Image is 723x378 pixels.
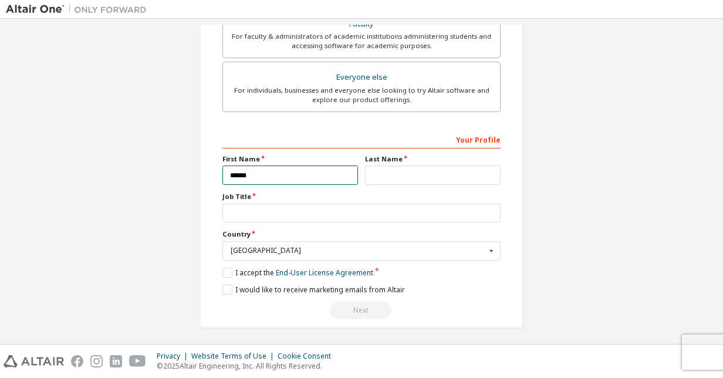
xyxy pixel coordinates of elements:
div: Privacy [157,352,191,361]
label: First Name [222,154,358,164]
img: youtube.svg [129,355,146,367]
div: [GEOGRAPHIC_DATA] [231,247,486,254]
p: © 2025 Altair Engineering, Inc. All Rights Reserved. [157,361,338,371]
div: Cookie Consent [278,352,338,361]
img: facebook.svg [71,355,83,367]
div: Read and acccept EULA to continue [222,302,501,319]
label: I accept the [222,268,373,278]
a: End-User License Agreement [276,268,373,278]
div: Everyone else [230,69,493,86]
div: For individuals, businesses and everyone else looking to try Altair software and explore our prod... [230,86,493,104]
label: Country [222,230,501,239]
img: Altair One [6,4,153,15]
div: Your Profile [222,130,501,148]
div: Website Terms of Use [191,352,278,361]
img: altair_logo.svg [4,355,64,367]
div: For faculty & administrators of academic institutions administering students and accessing softwa... [230,32,493,50]
label: I would like to receive marketing emails from Altair [222,285,405,295]
img: instagram.svg [90,355,103,367]
label: Last Name [365,154,501,164]
label: Job Title [222,192,501,201]
img: linkedin.svg [110,355,122,367]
